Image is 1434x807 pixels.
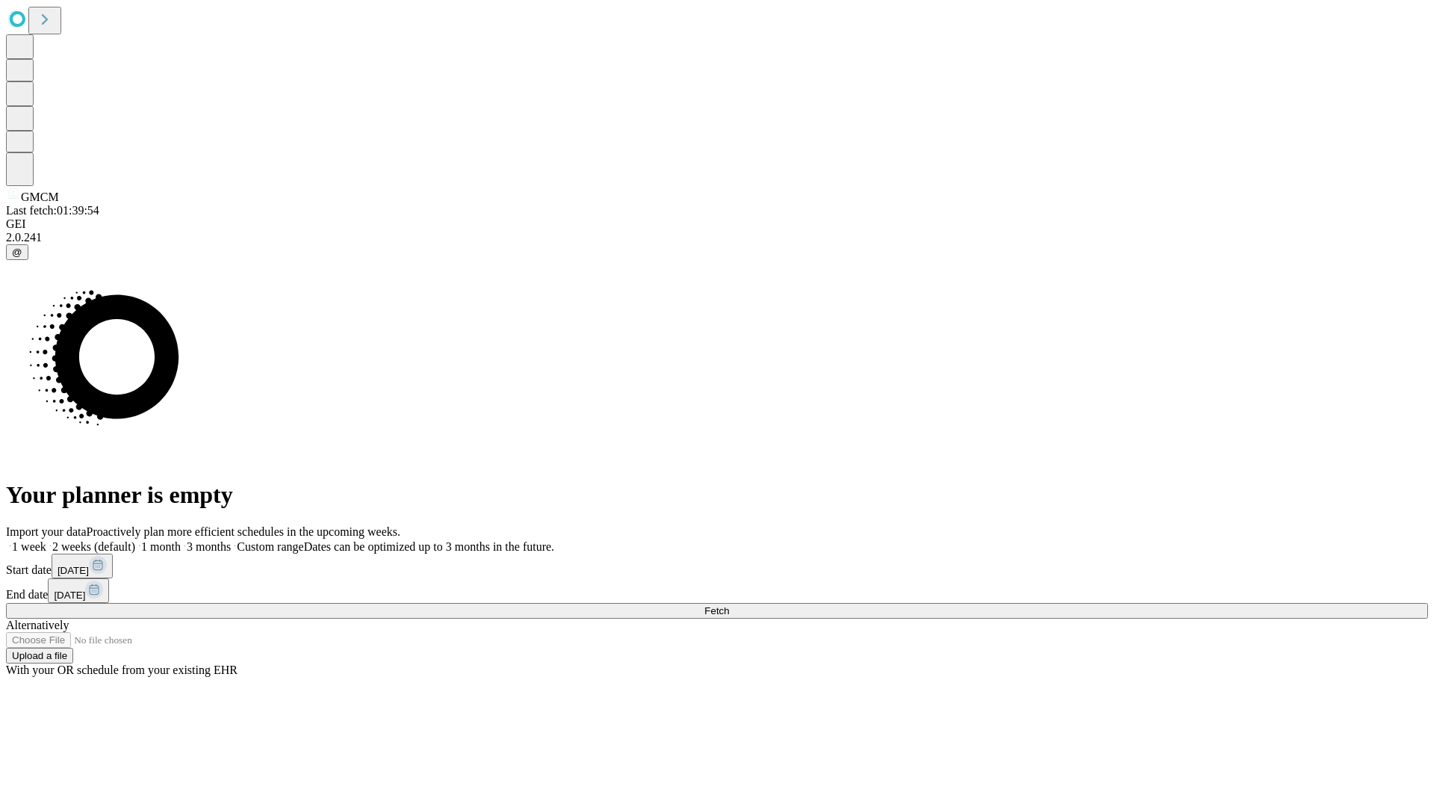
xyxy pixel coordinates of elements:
[304,540,554,553] span: Dates can be optimized up to 3 months in the future.
[6,231,1428,244] div: 2.0.241
[52,540,135,553] span: 2 weeks (default)
[21,191,59,203] span: GMCM
[6,578,1428,603] div: End date
[6,554,1428,578] div: Start date
[12,247,22,258] span: @
[6,204,99,217] span: Last fetch: 01:39:54
[6,603,1428,619] button: Fetch
[87,525,400,538] span: Proactively plan more efficient schedules in the upcoming weeks.
[48,578,109,603] button: [DATE]
[237,540,303,553] span: Custom range
[6,525,87,538] span: Import your data
[58,565,89,576] span: [DATE]
[141,540,181,553] span: 1 month
[6,648,73,664] button: Upload a file
[6,619,69,631] span: Alternatively
[52,554,113,578] button: [DATE]
[704,605,729,616] span: Fetch
[12,540,46,553] span: 1 week
[54,590,85,601] span: [DATE]
[6,664,238,676] span: With your OR schedule from your existing EHR
[6,244,28,260] button: @
[187,540,231,553] span: 3 months
[6,481,1428,509] h1: Your planner is empty
[6,217,1428,231] div: GEI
